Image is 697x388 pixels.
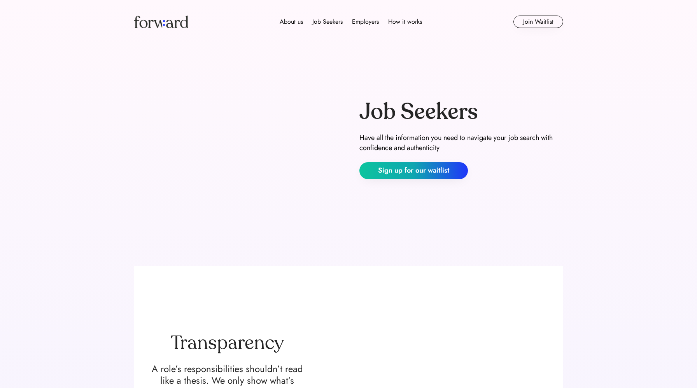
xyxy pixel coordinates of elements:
div: How it works [388,17,422,26]
div: Have all the information you need to navigate your job search with confidence and authenticity [359,133,563,152]
img: yH5BAEAAAAALAAAAAABAAEAAAIBRAA7 [134,59,338,220]
button: Join Waitlist [513,16,563,28]
div: Job Seekers [359,100,478,124]
button: Sign up for our waitlist [359,162,468,179]
img: Forward logo [134,16,188,28]
div: About us [280,17,303,26]
div: Transparency [149,332,305,354]
div: Job Seekers [312,17,343,26]
div: Employers [352,17,379,26]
